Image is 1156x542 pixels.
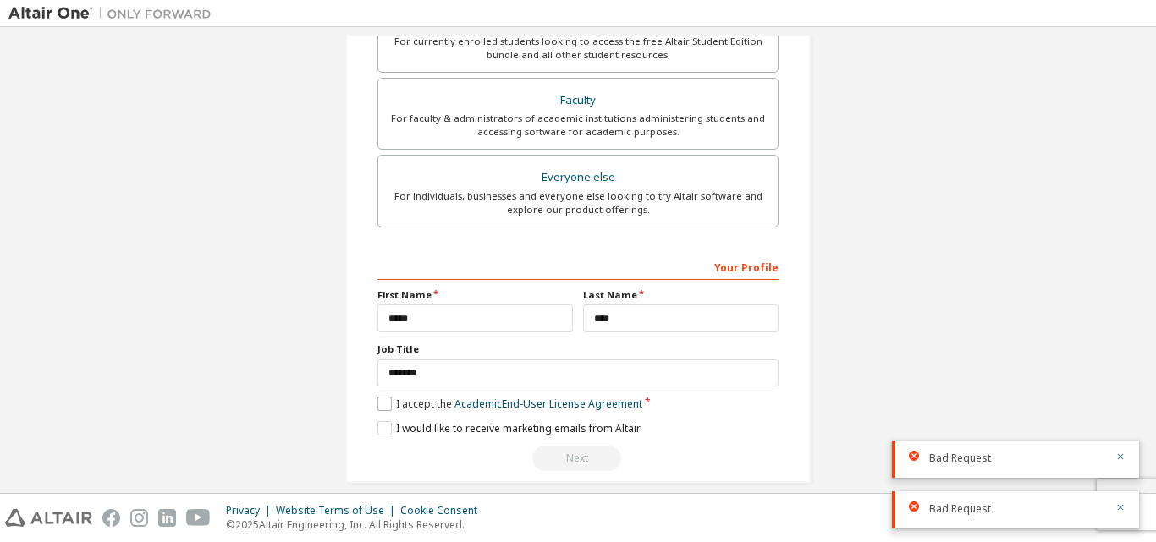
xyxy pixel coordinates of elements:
label: Job Title [377,342,779,356]
div: Your Profile [377,253,779,280]
img: facebook.svg [102,509,120,527]
div: Everyone else [388,166,768,189]
img: Altair One [8,5,220,22]
label: First Name [377,288,573,302]
img: altair_logo.svg [5,509,92,527]
span: Bad Request [929,502,991,516]
img: linkedin.svg [158,509,176,527]
div: Cookie Consent [400,504,487,517]
div: For currently enrolled students looking to access the free Altair Student Edition bundle and all ... [388,35,768,62]
div: For faculty & administrators of academic institutions administering students and accessing softwa... [388,112,768,139]
img: youtube.svg [186,509,211,527]
p: © 2025 Altair Engineering, Inc. All Rights Reserved. [226,517,487,532]
label: I accept the [377,397,642,411]
a: Academic End-User License Agreement [454,397,642,411]
label: Last Name [583,288,779,302]
div: Website Terms of Use [276,504,400,517]
div: Privacy [226,504,276,517]
div: Faculty [388,89,768,112]
div: For individuals, businesses and everyone else looking to try Altair software and explore our prod... [388,189,768,216]
span: Bad Request [929,452,991,465]
label: I would like to receive marketing emails from Altair [377,421,641,435]
div: Read and acccept EULA to continue [377,446,779,471]
img: instagram.svg [130,509,148,527]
